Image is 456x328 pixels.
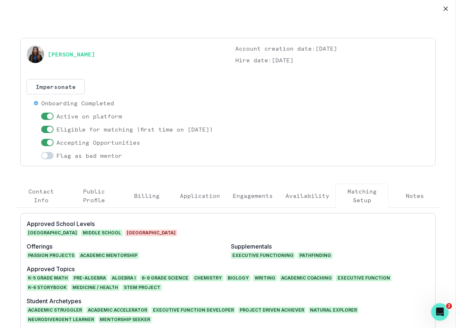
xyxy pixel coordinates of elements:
[235,56,429,65] p: Hire date: [DATE]
[308,307,358,313] span: NATURAL EXPLORER
[235,44,429,53] p: Account creation date: [DATE]
[27,230,78,236] span: [GEOGRAPHIC_DATA]
[79,252,139,259] span: Academic Mentorship
[27,252,76,259] span: Passion Projects
[336,275,392,281] span: Executive Function
[125,230,177,236] span: [GEOGRAPHIC_DATA]
[27,79,85,94] button: Impersonate
[56,112,122,121] p: Active on platform
[72,275,107,281] span: Pre-Algebra
[280,275,333,281] span: Academic Coaching
[233,191,273,200] p: Engagements
[253,275,277,281] span: Writing
[41,99,114,108] p: Onboarding Completed
[298,252,333,259] span: Pathfinding
[27,275,69,281] span: K-5 Grade Math
[286,191,329,200] p: Availability
[56,138,140,147] p: Accepting Opportunities
[86,307,149,313] span: ACADEMIC ACCELERATOR
[81,230,122,236] span: Middle School
[152,307,235,313] span: EXECUTIVE FUNCTION DEVELOPER
[27,219,225,228] p: Approved School Levels
[446,303,452,309] span: 2
[238,307,306,313] span: PROJECT DRIVEN ACHIEVER
[27,316,95,323] span: NEURODIVERGENT LEARNER
[27,265,429,273] p: Approved Topics
[431,303,449,321] iframe: Intercom live chat
[231,242,429,251] p: Supplementals
[71,284,119,291] span: Medicine / Health
[140,275,190,281] span: 6-8 Grade Science
[180,191,220,200] p: Application
[56,151,122,160] p: Flag as bad mentor
[134,191,160,200] p: Billing
[193,275,223,281] span: Chemistry
[406,191,424,200] p: Notes
[27,297,429,305] p: Student Archetypes
[48,50,95,59] a: [PERSON_NAME]
[342,187,382,204] p: Matching Setup
[27,307,83,313] span: ACADEMIC STRUGGLER
[56,125,213,134] p: Eligible for matching (first time on [DATE])
[27,284,68,291] span: K-6 Storybook
[440,3,452,15] button: Close
[98,316,152,323] span: MENTORSHIP SEEKER
[27,242,225,251] p: Offerings
[226,275,250,281] span: Biology
[110,275,137,281] span: Algebra I
[21,187,61,204] p: Contact Info
[74,187,114,204] p: Public Profile
[231,252,295,259] span: Executive Functioning
[122,284,162,291] span: STEM Project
